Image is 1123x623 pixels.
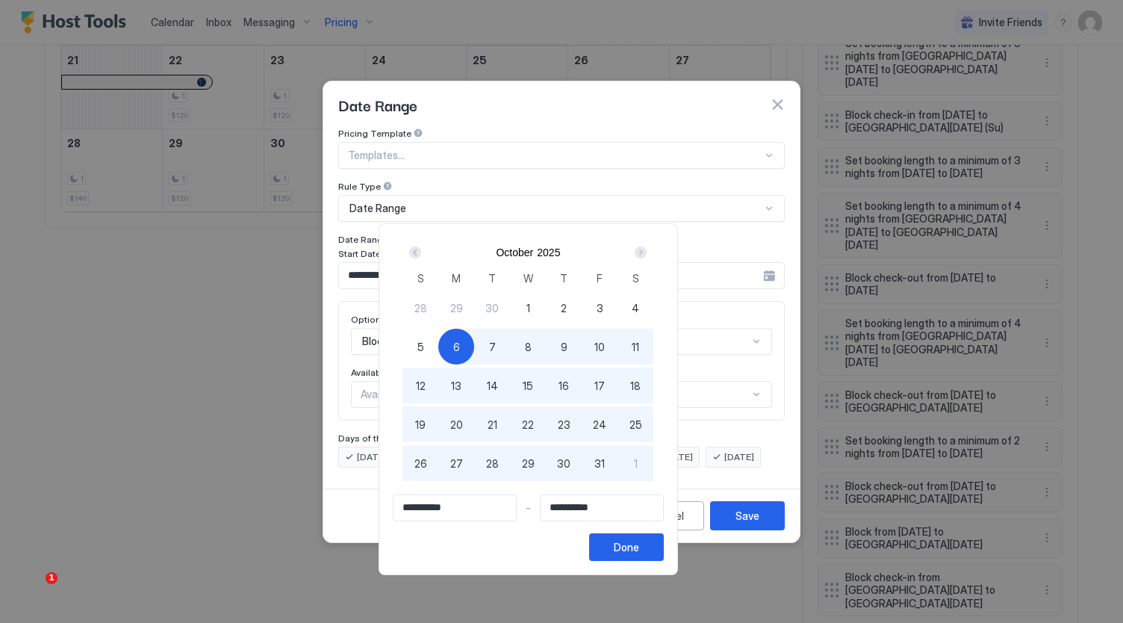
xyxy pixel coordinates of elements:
[523,270,533,286] span: W
[510,290,546,326] button: 1
[593,417,606,433] span: 24
[597,300,603,316] span: 3
[510,368,546,403] button: 15
[414,300,427,316] span: 28
[560,270,567,286] span: T
[486,456,499,471] span: 28
[632,339,639,355] span: 11
[438,368,474,403] button: 13
[488,270,496,286] span: T
[402,445,438,481] button: 26
[414,456,427,471] span: 26
[488,417,497,433] span: 21
[510,406,546,442] button: 22
[526,501,531,515] span: -
[450,300,463,316] span: 29
[629,417,642,433] span: 25
[618,445,653,481] button: 1
[487,378,498,394] span: 14
[630,378,641,394] span: 18
[561,339,567,355] span: 9
[582,445,618,481] button: 31
[474,406,510,442] button: 21
[557,456,570,471] span: 30
[558,417,570,433] span: 23
[438,406,474,442] button: 20
[450,417,463,433] span: 20
[438,290,474,326] button: 29
[510,445,546,481] button: 29
[393,495,516,521] input: Input Field
[523,378,533,394] span: 15
[618,368,653,403] button: 18
[634,456,638,471] span: 1
[46,572,57,584] span: 1
[546,368,582,403] button: 16
[582,368,618,403] button: 17
[614,539,639,555] div: Done
[546,406,582,442] button: 23
[496,247,533,258] button: October
[632,300,639,316] span: 4
[474,445,510,481] button: 28
[402,406,438,442] button: 19
[618,406,653,442] button: 25
[417,339,424,355] span: 5
[402,290,438,326] button: 28
[416,378,426,394] span: 12
[417,270,424,286] span: S
[582,406,618,442] button: 24
[632,270,639,286] span: S
[485,300,499,316] span: 30
[452,270,461,286] span: M
[453,339,460,355] span: 6
[561,300,567,316] span: 2
[451,378,461,394] span: 13
[510,329,546,365] button: 8
[541,495,663,521] input: Input Field
[450,456,463,471] span: 27
[438,445,474,481] button: 27
[594,339,605,355] span: 10
[594,378,605,394] span: 17
[537,247,560,258] button: 2025
[489,339,496,355] span: 7
[582,329,618,365] button: 10
[474,368,510,403] button: 14
[546,445,582,481] button: 30
[594,456,605,471] span: 31
[629,244,650,261] button: Next
[589,533,664,561] button: Done
[546,329,582,365] button: 9
[525,339,532,355] span: 8
[522,456,535,471] span: 29
[582,290,618,326] button: 3
[474,329,510,365] button: 7
[522,417,534,433] span: 22
[526,300,530,316] span: 1
[15,572,51,608] iframe: Intercom live chat
[546,290,582,326] button: 2
[559,378,569,394] span: 16
[402,329,438,365] button: 5
[618,329,653,365] button: 11
[415,417,426,433] span: 19
[402,368,438,403] button: 12
[618,290,653,326] button: 4
[597,270,603,286] span: F
[438,329,474,365] button: 6
[474,290,510,326] button: 30
[406,244,426,261] button: Prev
